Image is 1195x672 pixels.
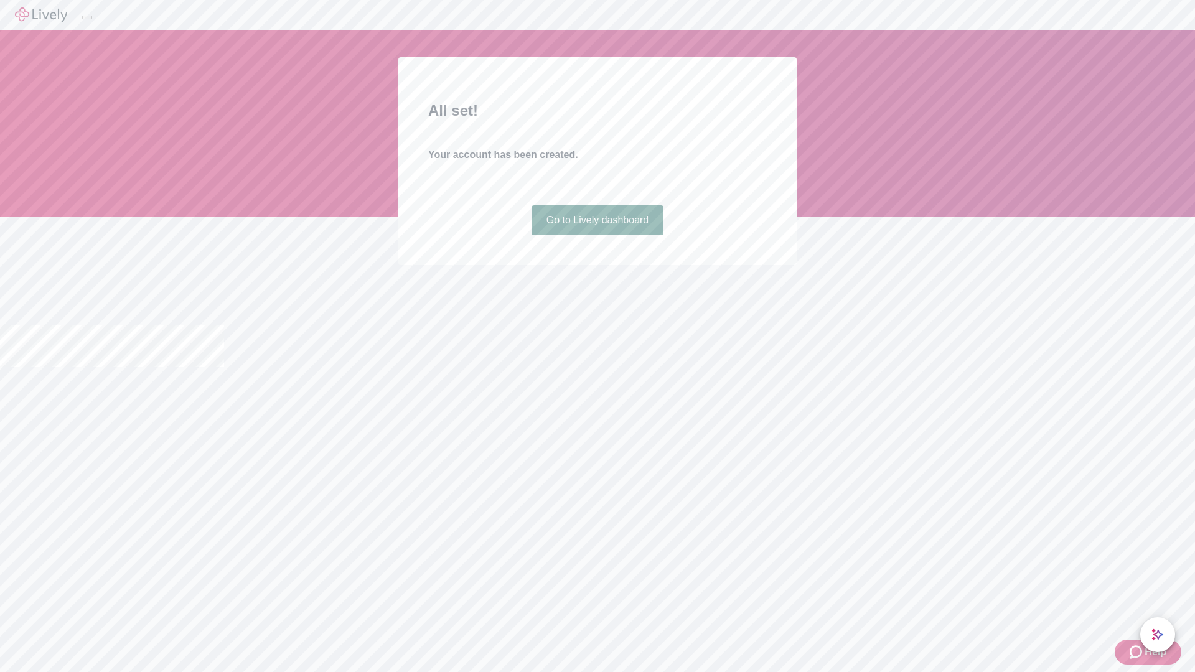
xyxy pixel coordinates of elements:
[15,7,67,22] img: Lively
[1151,628,1164,641] svg: Lively AI Assistant
[1130,645,1145,660] svg: Zendesk support icon
[428,147,767,162] h4: Your account has been created.
[1115,640,1181,665] button: Zendesk support iconHelp
[1140,617,1175,652] button: chat
[428,100,767,122] h2: All set!
[532,205,664,235] a: Go to Lively dashboard
[82,16,92,19] button: Log out
[1145,645,1166,660] span: Help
